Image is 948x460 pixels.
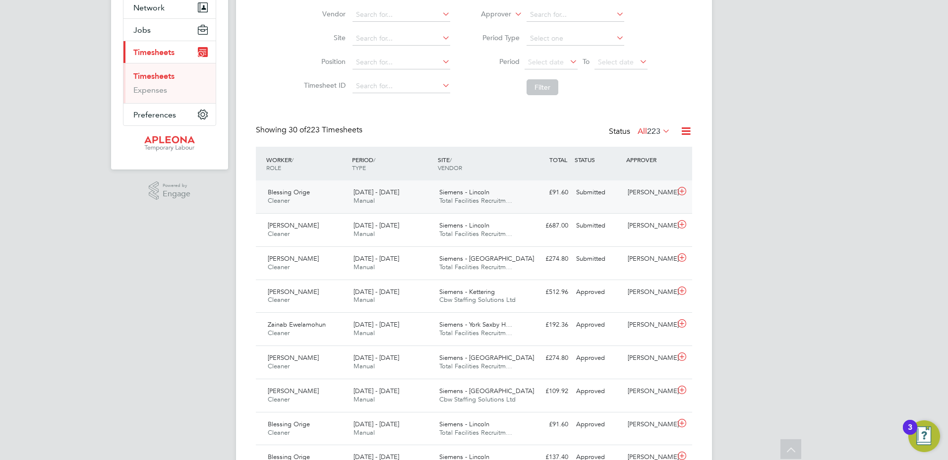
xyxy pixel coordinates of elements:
[354,362,375,370] span: Manual
[163,181,190,190] span: Powered by
[572,383,624,400] div: Approved
[354,320,399,329] span: [DATE] - [DATE]
[439,188,489,196] span: Siemens - Lincoln
[439,287,495,296] span: Siemens - Kettering
[439,221,489,230] span: Siemens - Lincoln
[549,156,567,164] span: TOTAL
[572,151,624,169] div: STATUS
[354,196,375,205] span: Manual
[268,221,319,230] span: [PERSON_NAME]
[439,387,534,395] span: Siemens - [GEOGRAPHIC_DATA]
[572,218,624,234] div: Submitted
[268,420,310,428] span: Blessing Orige
[439,320,512,329] span: Siemens - York Saxby H…
[301,81,346,90] label: Timesheet ID
[354,221,399,230] span: [DATE] - [DATE]
[439,196,512,205] span: Total Facilities Recruitm…
[624,416,675,433] div: [PERSON_NAME]
[528,57,564,66] span: Select date
[439,353,534,362] span: Siemens - [GEOGRAPHIC_DATA]
[521,383,572,400] div: £109.92
[301,57,346,66] label: Position
[268,428,290,437] span: Cleaner
[439,395,516,403] span: Cbw Staffing Solutions Ltd
[572,317,624,333] div: Approved
[638,126,670,136] label: All
[354,230,375,238] span: Manual
[354,295,375,304] span: Manual
[475,57,520,66] label: Period
[123,19,216,41] button: Jobs
[268,353,319,362] span: [PERSON_NAME]
[133,48,175,57] span: Timesheets
[624,151,675,169] div: APPROVER
[268,362,290,370] span: Cleaner
[266,164,281,172] span: ROLE
[352,164,366,172] span: TYPE
[439,263,512,271] span: Total Facilities Recruitm…
[354,428,375,437] span: Manual
[373,156,375,164] span: /
[301,33,346,42] label: Site
[354,188,399,196] span: [DATE] - [DATE]
[301,9,346,18] label: Vendor
[264,151,350,176] div: WORKER
[438,164,462,172] span: VENDOR
[133,25,151,35] span: Jobs
[439,254,534,263] span: Siemens - [GEOGRAPHIC_DATA]
[354,353,399,362] span: [DATE] - [DATE]
[268,196,290,205] span: Cleaner
[133,71,175,81] a: Timesheets
[521,416,572,433] div: £91.60
[439,420,489,428] span: Siemens - Lincoln
[354,287,399,296] span: [DATE] - [DATE]
[268,263,290,271] span: Cleaner
[624,350,675,366] div: [PERSON_NAME]
[354,254,399,263] span: [DATE] - [DATE]
[268,295,290,304] span: Cleaner
[572,416,624,433] div: Approved
[268,287,319,296] span: [PERSON_NAME]
[144,136,195,152] img: apleona-logo-retina.png
[647,126,660,136] span: 223
[624,284,675,300] div: [PERSON_NAME]
[624,251,675,267] div: [PERSON_NAME]
[268,320,326,329] span: Zainab Ewelamohun
[572,350,624,366] div: Approved
[350,151,435,176] div: PERIOD
[123,104,216,125] button: Preferences
[527,8,624,22] input: Search for...
[439,329,512,337] span: Total Facilities Recruitm…
[439,362,512,370] span: Total Facilities Recruitm…
[123,41,216,63] button: Timesheets
[354,387,399,395] span: [DATE] - [DATE]
[353,32,450,46] input: Search for...
[123,136,216,152] a: Go to home page
[439,295,516,304] span: Cbw Staffing Solutions Ltd
[149,181,191,200] a: Powered byEngage
[467,9,511,19] label: Approver
[450,156,452,164] span: /
[908,427,912,440] div: 3
[624,383,675,400] div: [PERSON_NAME]
[268,387,319,395] span: [PERSON_NAME]
[268,230,290,238] span: Cleaner
[133,85,167,95] a: Expenses
[572,184,624,201] div: Submitted
[292,156,294,164] span: /
[521,317,572,333] div: £192.36
[268,329,290,337] span: Cleaner
[268,254,319,263] span: [PERSON_NAME]
[353,56,450,69] input: Search for...
[353,79,450,93] input: Search for...
[354,329,375,337] span: Manual
[268,188,310,196] span: Blessing Orige
[521,284,572,300] div: £512.96
[527,79,558,95] button: Filter
[268,395,290,403] span: Cleaner
[354,420,399,428] span: [DATE] - [DATE]
[624,218,675,234] div: [PERSON_NAME]
[624,317,675,333] div: [PERSON_NAME]
[598,57,634,66] span: Select date
[521,184,572,201] div: £91.60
